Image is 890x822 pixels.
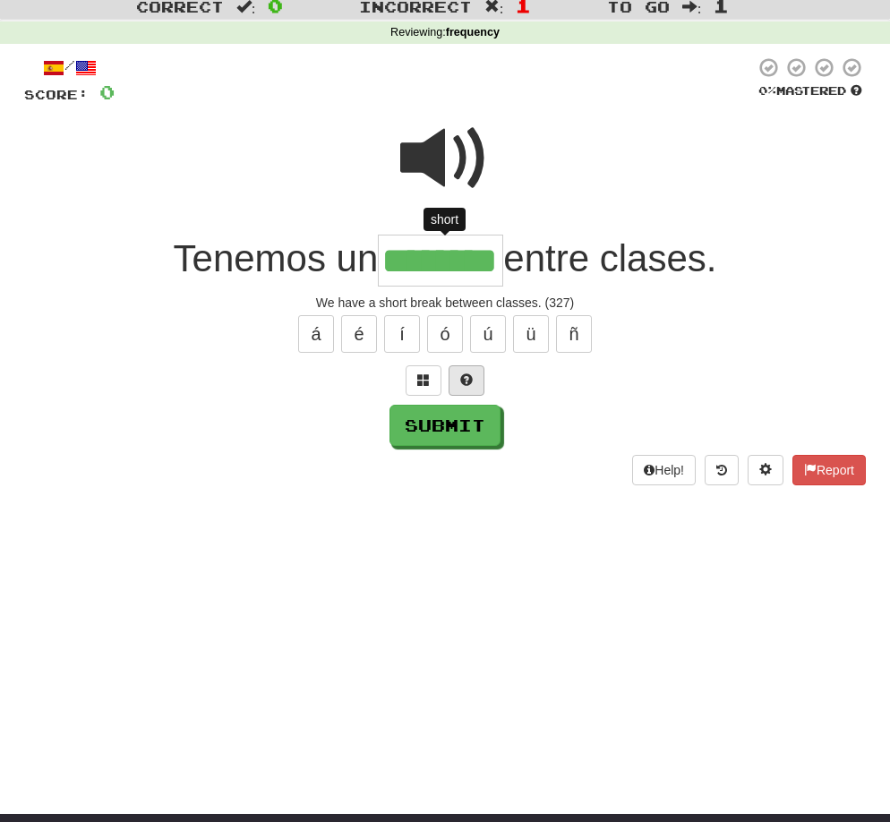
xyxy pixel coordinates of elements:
[792,455,866,485] button: Report
[513,315,549,353] button: ü
[449,365,484,396] button: Single letter hint - you only get 1 per sentence and score half the points! alt+h
[24,87,89,102] span: Score:
[99,81,115,103] span: 0
[406,365,441,396] button: Switch sentence to multiple choice alt+p
[341,315,377,353] button: é
[24,56,115,79] div: /
[389,405,501,446] button: Submit
[755,83,866,99] div: Mastered
[424,208,466,231] div: short
[298,315,334,353] button: á
[556,315,592,353] button: ñ
[503,237,716,279] span: entre clases.
[758,83,776,98] span: 0 %
[427,315,463,353] button: ó
[705,455,739,485] button: Round history (alt+y)
[174,237,379,279] span: Tenemos un
[470,315,506,353] button: ú
[632,455,696,485] button: Help!
[446,26,500,39] strong: frequency
[24,294,866,312] div: We have a short break between classes. (327)
[384,315,420,353] button: í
